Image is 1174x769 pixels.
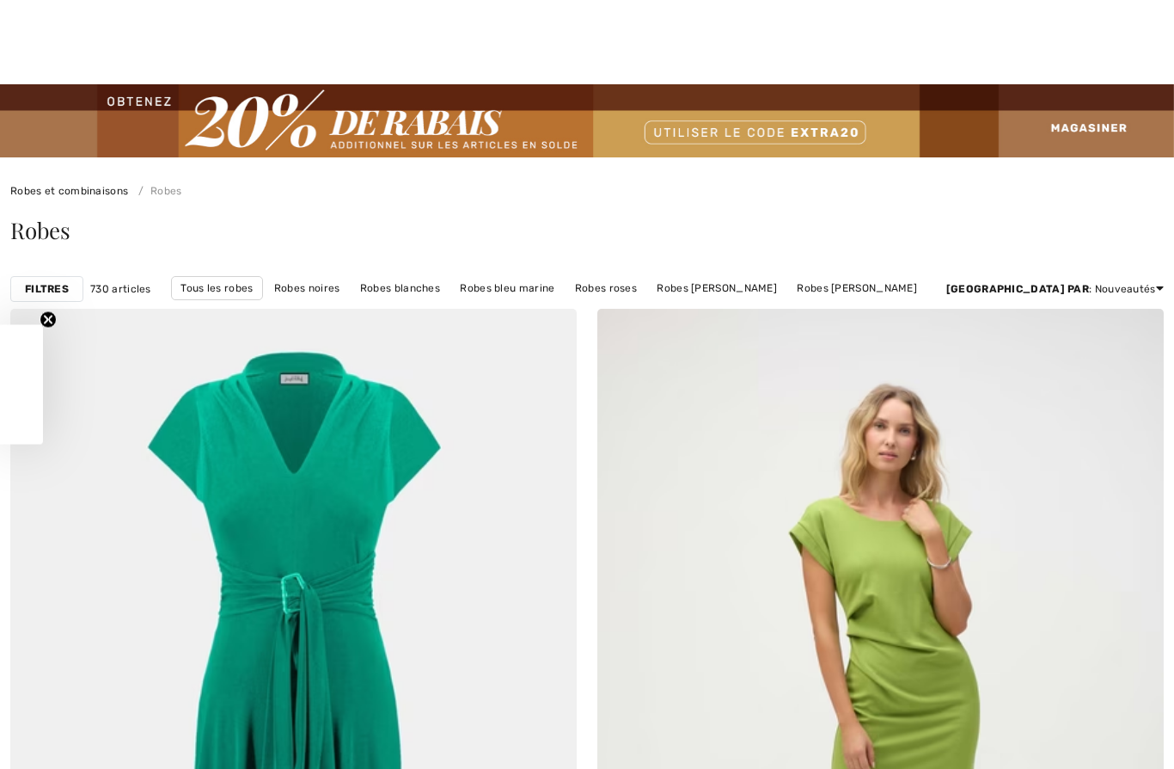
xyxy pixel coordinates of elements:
button: Close teaser [40,311,57,329]
a: Robes longues [456,300,547,323]
a: Robes [131,185,182,197]
a: Robes et combinaisons [10,185,128,197]
div: : Nouveautés [946,281,1164,297]
a: Robes noires [266,277,349,299]
a: Robes blanches [352,277,449,299]
a: Robes bleu marine [451,277,563,299]
a: Robes courtes [550,300,641,323]
a: Robes [PERSON_NAME] [648,277,786,299]
strong: [GEOGRAPHIC_DATA] par [946,283,1089,295]
a: Robes [PERSON_NAME] [788,277,926,299]
strong: Filtres [25,281,69,297]
a: Tous les robes [171,276,262,300]
span: 730 articles [90,281,151,297]
span: Robes [10,215,70,245]
a: Robes roses [566,277,645,299]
